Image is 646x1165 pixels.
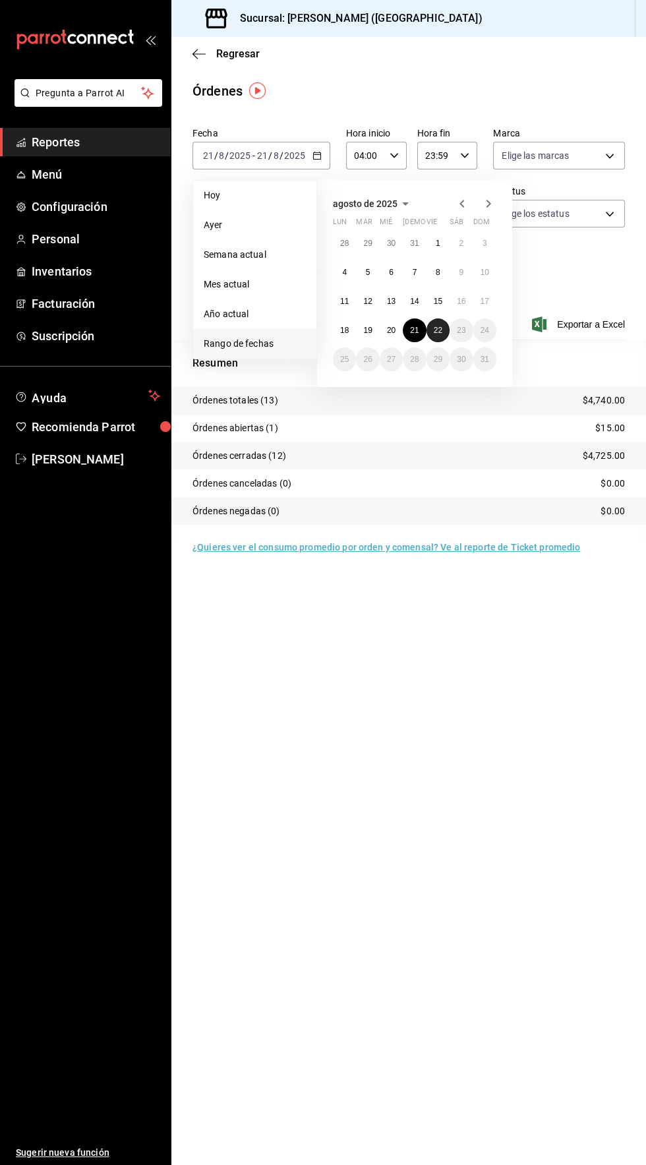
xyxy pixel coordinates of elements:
span: Configuración [32,198,160,216]
button: Pregunta a Parrot AI [15,79,162,107]
button: 11 de agosto de 2025 [333,289,356,313]
abbr: 12 de agosto de 2025 [363,297,372,306]
button: 8 de agosto de 2025 [426,260,450,284]
abbr: 7 de agosto de 2025 [413,268,417,277]
abbr: 27 de agosto de 2025 [387,355,396,364]
button: 31 de agosto de 2025 [473,347,496,371]
abbr: 6 de agosto de 2025 [389,268,394,277]
button: 9 de agosto de 2025 [450,260,473,284]
span: [PERSON_NAME] [32,450,160,468]
button: open_drawer_menu [145,34,156,45]
abbr: 14 de agosto de 2025 [410,297,419,306]
button: 18 de agosto de 2025 [333,318,356,342]
abbr: 9 de agosto de 2025 [459,268,463,277]
span: Año actual [204,307,306,321]
abbr: sábado [450,218,463,231]
abbr: viernes [426,218,437,231]
button: Regresar [192,47,260,60]
abbr: 8 de agosto de 2025 [436,268,440,277]
abbr: 24 de agosto de 2025 [481,326,489,335]
p: Órdenes canceladas (0) [192,477,291,491]
abbr: 17 de agosto de 2025 [481,297,489,306]
span: Suscripción [32,327,160,345]
span: / [268,150,272,161]
span: / [279,150,283,161]
input: -- [218,150,225,161]
label: Fecha [192,129,330,138]
button: 15 de agosto de 2025 [426,289,450,313]
span: Ayuda [32,388,143,403]
button: 20 de agosto de 2025 [380,318,403,342]
p: $4,740.00 [583,394,625,407]
button: 17 de agosto de 2025 [473,289,496,313]
span: agosto de 2025 [333,198,397,209]
abbr: 3 de agosto de 2025 [483,239,487,248]
button: 21 de agosto de 2025 [403,318,426,342]
abbr: 28 de julio de 2025 [340,239,349,248]
button: 13 de agosto de 2025 [380,289,403,313]
button: 6 de agosto de 2025 [380,260,403,284]
button: 28 de julio de 2025 [333,231,356,255]
button: 19 de agosto de 2025 [356,318,379,342]
input: -- [202,150,214,161]
button: 24 de agosto de 2025 [473,318,496,342]
p: Resumen [192,355,625,371]
button: 30 de julio de 2025 [380,231,403,255]
span: Pregunta a Parrot AI [36,86,142,100]
div: Órdenes [192,81,243,101]
span: Exportar a Excel [535,316,625,332]
span: Facturación [32,295,160,313]
img: Tooltip marker [249,82,266,99]
button: 7 de agosto de 2025 [403,260,426,284]
span: - [252,150,255,161]
abbr: domingo [473,218,490,231]
button: 3 de agosto de 2025 [473,231,496,255]
abbr: 16 de agosto de 2025 [457,297,465,306]
button: 26 de agosto de 2025 [356,347,379,371]
button: 4 de agosto de 2025 [333,260,356,284]
abbr: 15 de agosto de 2025 [434,297,442,306]
abbr: 11 de agosto de 2025 [340,297,349,306]
span: Hoy [204,189,306,202]
p: $4,725.00 [583,449,625,463]
input: ---- [283,150,306,161]
span: Menú [32,165,160,183]
abbr: 25 de agosto de 2025 [340,355,349,364]
label: Hora fin [417,129,478,138]
abbr: 30 de agosto de 2025 [457,355,465,364]
span: / [214,150,218,161]
abbr: 10 de agosto de 2025 [481,268,489,277]
span: Ayer [204,218,306,232]
button: 23 de agosto de 2025 [450,318,473,342]
span: Elige las marcas [502,149,569,162]
abbr: 1 de agosto de 2025 [436,239,440,248]
span: Semana actual [204,248,306,262]
span: Regresar [216,47,260,60]
span: Sugerir nueva función [16,1146,160,1160]
abbr: 20 de agosto de 2025 [387,326,396,335]
button: 29 de julio de 2025 [356,231,379,255]
abbr: 29 de agosto de 2025 [434,355,442,364]
button: 5 de agosto de 2025 [356,260,379,284]
span: Reportes [32,133,160,151]
abbr: 21 de agosto de 2025 [410,326,419,335]
abbr: 26 de agosto de 2025 [363,355,372,364]
abbr: 13 de agosto de 2025 [387,297,396,306]
span: Mes actual [204,278,306,291]
abbr: 4 de agosto de 2025 [342,268,347,277]
span: Rango de fechas [204,337,306,351]
p: $0.00 [601,504,625,518]
button: 30 de agosto de 2025 [450,347,473,371]
label: Estatus [493,187,625,196]
abbr: 22 de agosto de 2025 [434,326,442,335]
abbr: lunes [333,218,347,231]
span: / [225,150,229,161]
label: Marca [493,129,625,138]
button: agosto de 2025 [333,196,413,212]
p: Órdenes negadas (0) [192,504,280,518]
p: $15.00 [595,421,625,435]
p: $0.00 [601,477,625,491]
button: 1 de agosto de 2025 [426,231,450,255]
p: Órdenes totales (13) [192,394,278,407]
